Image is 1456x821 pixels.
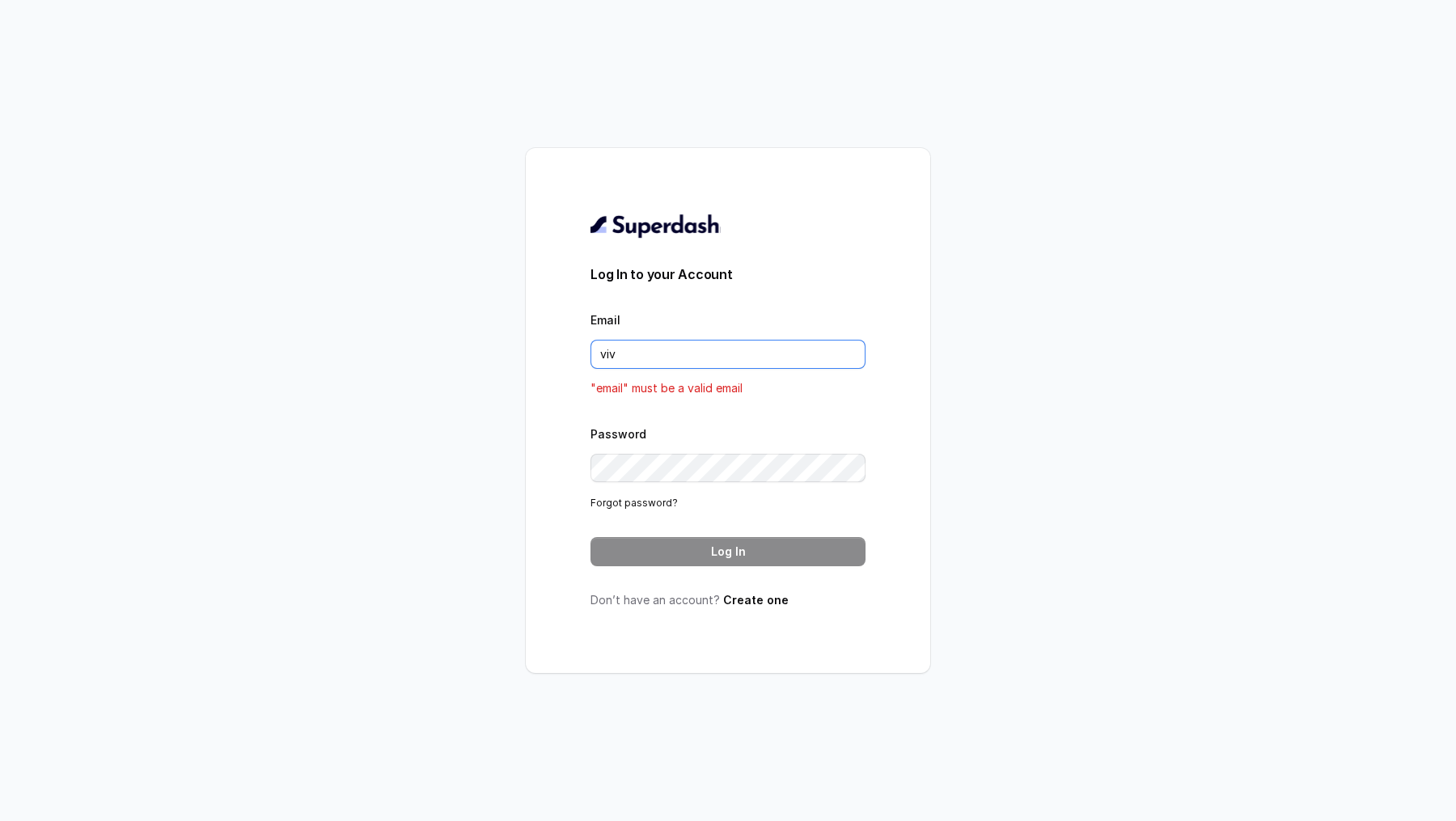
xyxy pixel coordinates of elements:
[590,213,721,239] img: light.svg
[590,379,866,398] p: "email" must be a valid email
[590,313,620,327] label: Email
[590,264,866,284] h3: Log In to your Account
[590,340,866,369] input: youremail@example.com
[723,593,789,607] a: Create one
[590,427,646,441] label: Password
[590,537,866,566] button: Log In
[590,592,866,608] p: Don’t have an account?
[590,497,678,509] a: Forgot password?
